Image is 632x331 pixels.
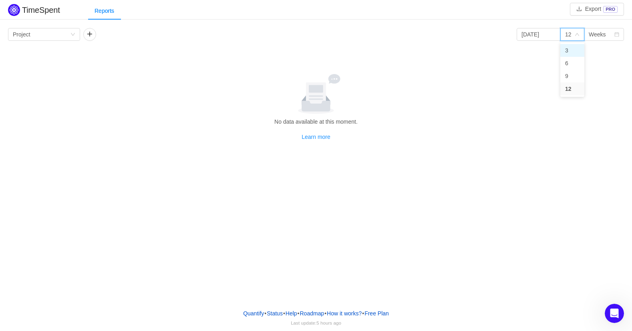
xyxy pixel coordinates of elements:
button: icon: downloadExportPRO [570,3,624,16]
a: Quantify [243,307,264,319]
img: Quantify logo [8,4,20,16]
input: Start date [517,28,561,41]
i: icon: down [70,32,75,38]
iframe: Intercom live chat [605,304,624,323]
span: Last update: [291,320,341,325]
span: • [362,310,364,317]
a: Learn more [302,134,330,140]
span: • [298,310,300,317]
li: 12 [560,82,584,95]
span: No data available at this moment. [274,118,358,125]
a: Roadmap [300,307,325,319]
a: Help [285,307,298,319]
div: Reports [88,2,121,20]
span: 5 hours ago [316,320,341,325]
span: • [324,310,326,317]
button: Free Plan [364,307,389,319]
li: 9 [560,70,584,82]
span: • [283,310,285,317]
h2: TimeSpent [22,6,60,14]
span: • [264,310,266,317]
button: icon: plus [83,28,96,41]
button: How it works? [326,307,362,319]
i: icon: down [575,32,580,38]
i: icon: calendar [614,32,619,38]
li: 3 [560,44,584,57]
li: 6 [560,57,584,70]
div: Project [13,28,30,40]
a: Status [266,307,283,319]
div: 12 [565,28,572,40]
div: Weeks [589,28,606,40]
